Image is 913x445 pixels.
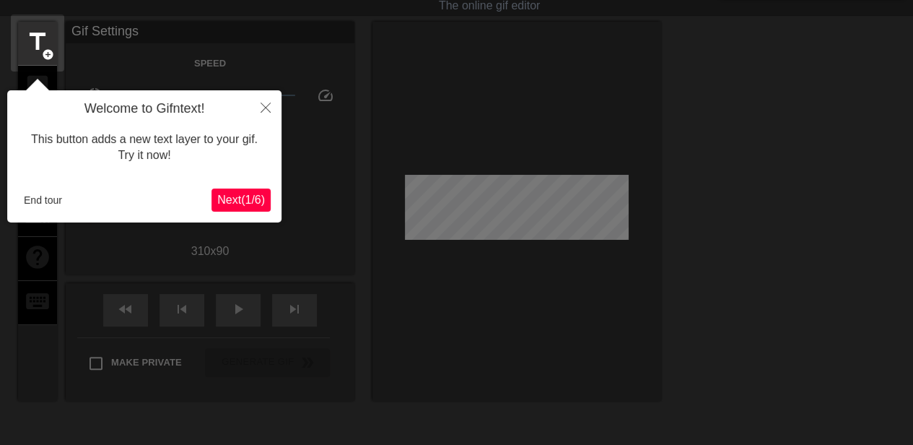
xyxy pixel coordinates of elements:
button: End tour [18,189,68,211]
div: This button adds a new text layer to your gif. Try it now! [18,117,271,178]
h4: Welcome to Gifntext! [18,101,271,117]
button: Close [250,90,281,124]
button: Next [211,189,271,212]
span: Next ( 1 / 6 ) [217,194,265,206]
